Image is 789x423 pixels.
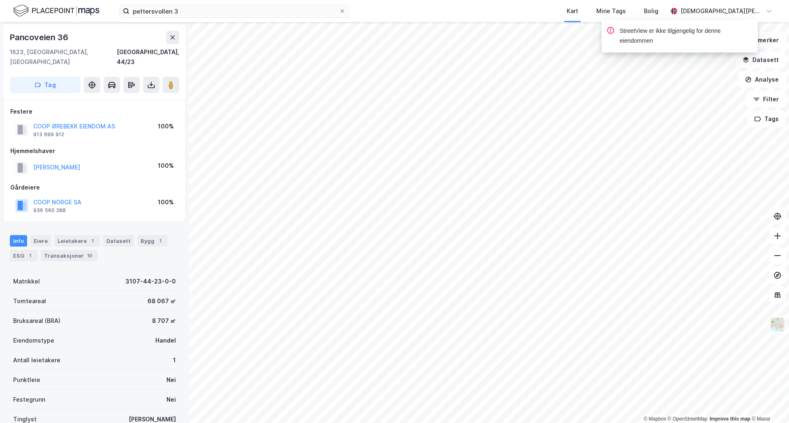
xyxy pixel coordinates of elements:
[30,235,51,247] div: Eiere
[158,161,174,171] div: 100%
[10,146,179,156] div: Hjemmelshaver
[567,6,578,16] div: Kart
[166,395,176,405] div: Nei
[125,277,176,286] div: 3107-44-23-0-0
[26,252,34,260] div: 1
[54,235,100,247] div: Leietakere
[13,277,40,286] div: Matrikkel
[668,416,708,422] a: OpenStreetMap
[166,375,176,385] div: Nei
[33,131,64,138] div: 913 699 912
[173,355,176,365] div: 1
[746,91,786,107] button: Filter
[13,4,99,18] img: logo.f888ab2527a4732fd821a326f86c7f29.svg
[13,316,60,326] div: Bruksareal (BRA)
[10,77,81,93] button: Tag
[770,317,785,332] img: Z
[620,26,751,46] div: StreetView er ikke tilgjengelig for denne eiendommen
[596,6,626,16] div: Mine Tags
[158,121,174,131] div: 100%
[155,336,176,345] div: Handel
[33,207,66,214] div: 936 560 288
[644,6,658,16] div: Bolig
[681,6,763,16] div: [DEMOGRAPHIC_DATA][PERSON_NAME]
[13,296,46,306] div: Tomteareal
[10,47,117,67] div: 1623, [GEOGRAPHIC_DATA], [GEOGRAPHIC_DATA]
[10,183,179,192] div: Gårdeiere
[748,384,789,423] div: Kontrollprogram for chat
[41,250,97,261] div: Transaksjoner
[156,237,164,245] div: 1
[13,395,45,405] div: Festegrunn
[747,111,786,127] button: Tags
[10,235,27,247] div: Info
[85,252,94,260] div: 10
[88,237,97,245] div: 1
[10,31,69,44] div: Pancoveien 36
[129,5,339,17] input: Søk på adresse, matrikkel, gårdeiere, leietakere eller personer
[152,316,176,326] div: 8 707 ㎡
[148,296,176,306] div: 68 067 ㎡
[710,416,750,422] a: Improve this map
[158,197,174,207] div: 100%
[13,355,60,365] div: Antall leietakere
[738,71,786,88] button: Analyse
[13,336,54,345] div: Eiendomstype
[103,235,134,247] div: Datasett
[10,250,37,261] div: ESG
[13,375,40,385] div: Punktleie
[137,235,168,247] div: Bygg
[117,47,179,67] div: [GEOGRAPHIC_DATA], 44/23
[748,384,789,423] iframe: Chat Widget
[10,107,179,117] div: Festere
[644,416,666,422] a: Mapbox
[736,52,786,68] button: Datasett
